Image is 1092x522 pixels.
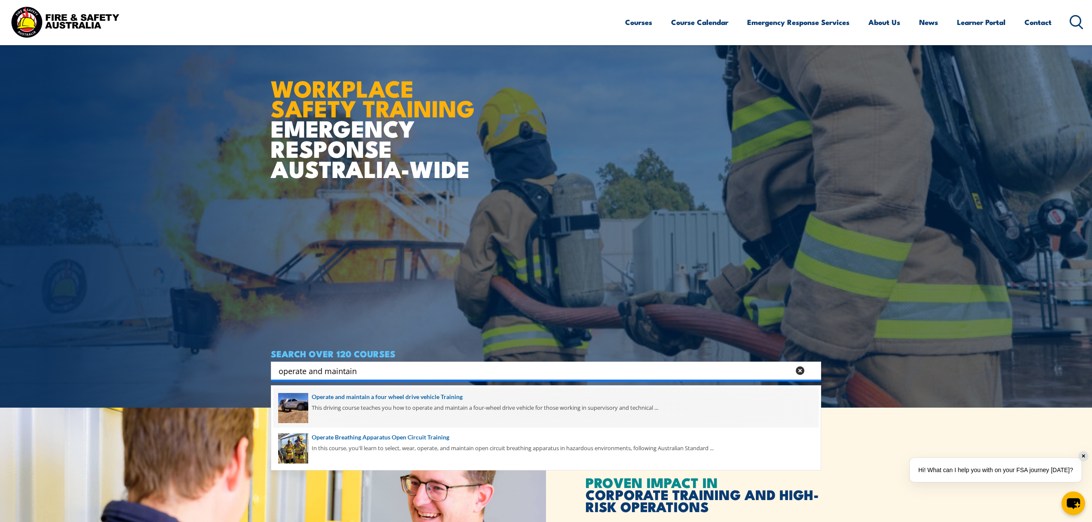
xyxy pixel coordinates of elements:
[1025,11,1052,34] a: Contact
[910,458,1082,482] div: Hi! What can I help you with on your FSA journey [DATE]?
[625,11,652,34] a: Courses
[271,349,821,358] h4: SEARCH OVER 120 COURSES
[957,11,1006,34] a: Learner Portal
[586,476,821,512] h2: CORPORATE TRAINING AND HIGH-RISK OPERATIONS
[278,433,814,442] a: Operate Breathing Apparatus Open Circuit Training
[586,471,718,493] span: PROVEN IMPACT IN
[1061,491,1085,515] button: chat-button
[806,365,818,377] button: Search magnifier button
[919,11,938,34] a: News
[271,56,481,178] h1: EMERGENCY RESPONSE AUSTRALIA-WIDE
[1079,451,1088,461] div: ✕
[280,365,792,377] form: Search form
[278,392,814,402] a: Operate and maintain a four wheel drive vehicle Training
[868,11,900,34] a: About Us
[279,364,790,377] input: Search input
[747,11,850,34] a: Emergency Response Services
[671,11,728,34] a: Course Calendar
[271,70,475,126] strong: WORKPLACE SAFETY TRAINING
